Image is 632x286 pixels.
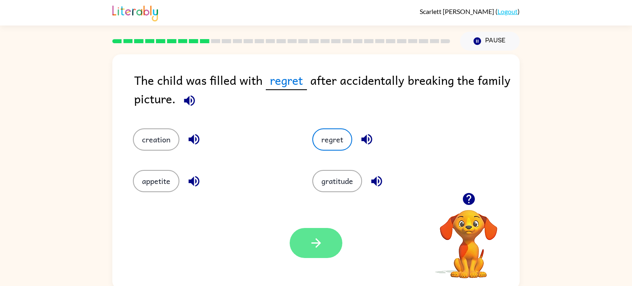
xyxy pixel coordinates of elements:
video: Your browser must support playing .mp4 files to use Literably. Please try using another browser. [428,197,510,279]
img: Literably [112,3,158,21]
span: regret [266,71,307,90]
div: ( ) [420,7,520,15]
div: The child was filled with after accidentally breaking the family picture. [134,71,520,112]
button: gratitude [312,170,362,192]
button: creation [133,128,179,151]
button: appetite [133,170,179,192]
span: Scarlett [PERSON_NAME] [420,7,495,15]
button: regret [312,128,352,151]
button: Pause [460,32,520,51]
a: Logout [497,7,518,15]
